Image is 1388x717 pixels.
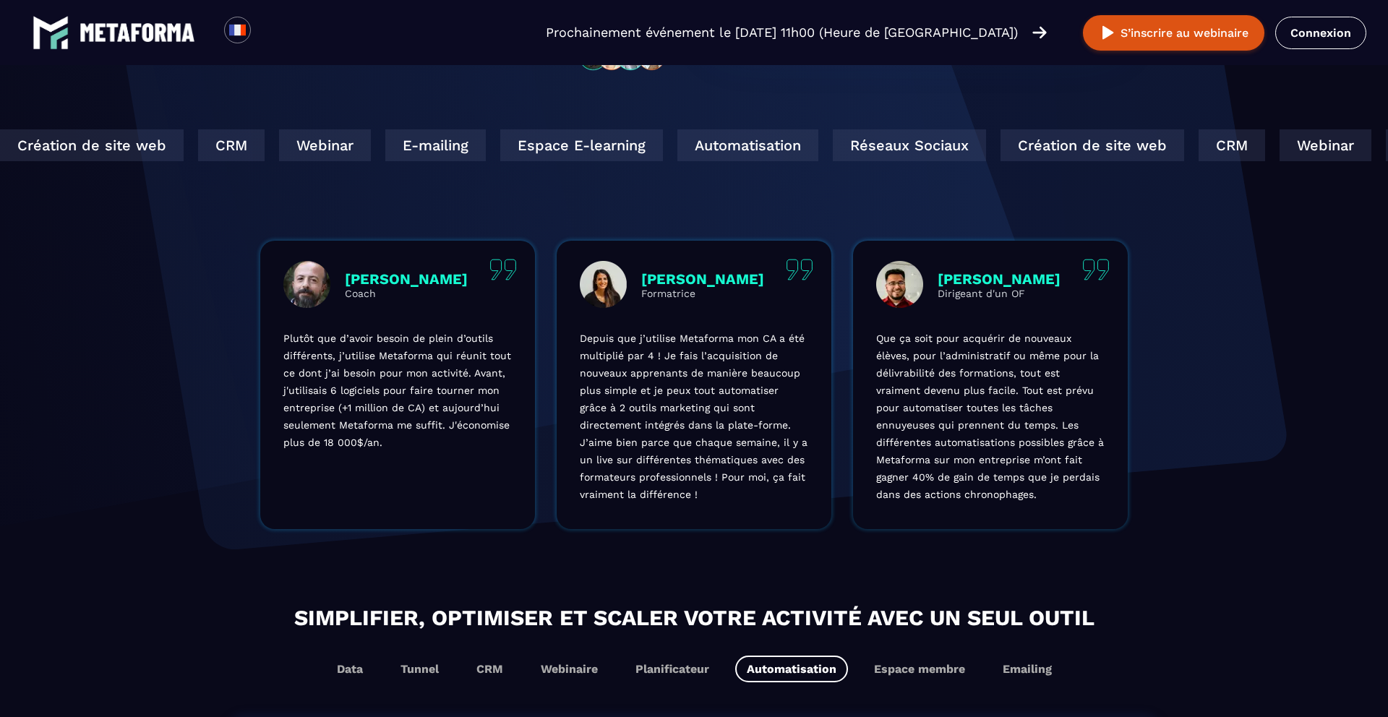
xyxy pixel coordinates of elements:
img: profile [876,261,923,308]
div: CRM [197,129,263,161]
button: Webinaire [529,656,609,682]
img: quote [786,259,813,280]
p: [PERSON_NAME] [641,270,764,288]
button: S’inscrire au webinaire [1083,15,1264,51]
img: logo [33,14,69,51]
img: fr [228,21,247,39]
button: Tunnel [389,656,450,682]
p: Coach [345,288,468,299]
button: Automatisation [735,656,848,682]
button: Espace membre [862,656,977,682]
button: Planificateur [624,656,721,682]
h2: Simplifier, optimiser et scaler votre activité avec un seul outil [108,601,1280,634]
p: Dirigeant d'un OF [938,288,1061,299]
div: Création de site web [999,129,1183,161]
div: Espace E-learning [499,129,661,161]
p: [PERSON_NAME] [345,270,468,288]
p: Que ça soit pour acquérir de nouveaux élèves, pour l’administratif ou même pour la délivrabilité ... [876,330,1105,503]
p: [PERSON_NAME] [938,270,1061,288]
p: Plutôt que d’avoir besoin de plein d’outils différents, j’utilise Metaforma qui réunit tout ce do... [283,330,512,451]
img: play [1099,24,1117,42]
a: Connexion [1275,17,1366,49]
button: Emailing [991,656,1063,682]
button: Data [325,656,374,682]
img: logo [80,23,195,42]
img: profile [283,261,330,308]
p: Depuis que j’utilise Metaforma mon CA a été multiplié par 4 ! Je fais l’acquisition de nouveaux a... [580,330,808,503]
input: Search for option [263,24,274,41]
div: Webinar [1278,129,1370,161]
img: profile [580,261,627,308]
p: Formatrice [641,288,764,299]
button: CRM [465,656,515,682]
div: Search for option [251,17,286,48]
div: Webinar [278,129,369,161]
img: quote [1082,259,1110,280]
img: arrow-right [1032,25,1047,40]
div: E-mailing [384,129,484,161]
p: Prochainement événement le [DATE] 11h00 (Heure de [GEOGRAPHIC_DATA]) [546,22,1018,43]
div: Automatisation [676,129,817,161]
div: Réseaux Sociaux [831,129,985,161]
div: CRM [1197,129,1264,161]
img: quote [489,259,517,280]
